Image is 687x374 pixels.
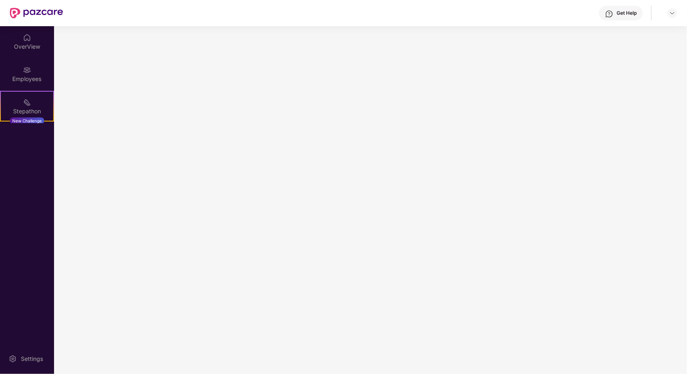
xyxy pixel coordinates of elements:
div: Stepathon [1,107,53,115]
div: Get Help [617,10,637,16]
img: New Pazcare Logo [10,8,63,18]
div: Settings [18,355,45,363]
img: svg+xml;base64,PHN2ZyBpZD0iRHJvcGRvd24tMzJ4MzIiIHhtbG5zPSJodHRwOi8vd3d3LnczLm9yZy8yMDAwL3N2ZyIgd2... [669,10,676,16]
img: svg+xml;base64,PHN2ZyBpZD0iSG9tZSIgeG1sbnM9Imh0dHA6Ly93d3cudzMub3JnLzIwMDAvc3ZnIiB3aWR0aD0iMjAiIG... [23,34,31,42]
div: New Challenge [10,117,44,124]
img: svg+xml;base64,PHN2ZyBpZD0iU2V0dGluZy0yMHgyMCIgeG1sbnM9Imh0dHA6Ly93d3cudzMub3JnLzIwMDAvc3ZnIiB3aW... [9,355,17,363]
img: svg+xml;base64,PHN2ZyBpZD0iRW1wbG95ZWVzIiB4bWxucz0iaHR0cDovL3d3dy53My5vcmcvMjAwMC9zdmciIHdpZHRoPS... [23,66,31,74]
img: svg+xml;base64,PHN2ZyB4bWxucz0iaHR0cDovL3d3dy53My5vcmcvMjAwMC9zdmciIHdpZHRoPSIyMSIgaGVpZ2h0PSIyMC... [23,98,31,106]
img: svg+xml;base64,PHN2ZyBpZD0iSGVscC0zMngzMiIgeG1sbnM9Imh0dHA6Ly93d3cudzMub3JnLzIwMDAvc3ZnIiB3aWR0aD... [605,10,613,18]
